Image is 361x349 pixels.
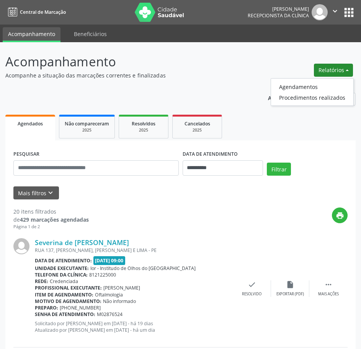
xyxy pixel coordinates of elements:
[35,285,102,291] b: Profissional executante:
[312,4,328,20] img: img
[248,280,256,289] i: check
[35,272,88,278] b: Telefone da clínica:
[90,265,196,272] span: Ior - Institudo de Olhos do [GEOGRAPHIC_DATA]
[248,6,309,12] div: [PERSON_NAME]
[314,64,353,77] button: Relatórios
[35,257,92,264] b: Data de atendimento:
[35,305,58,311] b: Preparo:
[35,278,48,285] b: Rede:
[20,9,66,15] span: Central de Marcação
[93,256,126,265] span: [DATE] 09:00
[324,280,333,289] i: 
[336,211,344,220] i: print
[13,207,89,216] div: 20 itens filtrados
[50,278,78,285] span: Credenciada
[185,120,210,127] span: Cancelados
[271,81,353,92] a: Agendamentos
[342,6,356,19] button: apps
[286,280,294,289] i: insert_drive_file
[60,305,101,311] span: [PHONE_NUMBER]
[271,78,354,106] ul: Relatórios
[271,92,353,103] a: Procedimentos realizados
[183,148,238,160] label: DATA DE ATENDIMENTO
[5,52,251,71] p: Acompanhamento
[13,216,89,224] div: de
[35,311,95,318] b: Senha de atendimento:
[124,127,163,133] div: 2025
[13,148,39,160] label: PESQUISAR
[268,93,336,102] p: Ano de acompanhamento
[69,27,112,41] a: Beneficiários
[267,163,291,176] button: Filtrar
[132,120,155,127] span: Resolvidos
[248,12,309,19] span: Recepcionista da clínica
[276,291,304,297] div: Exportar (PDF)
[3,27,60,42] a: Acompanhamento
[95,291,123,298] span: Oftalmologia
[103,285,140,291] span: [PERSON_NAME]
[242,291,261,297] div: Resolvido
[97,311,123,318] span: M02876524
[35,291,93,298] b: Item de agendamento:
[35,298,101,305] b: Motivo de agendamento:
[13,224,89,230] div: Página 1 de 2
[332,207,348,223] button: print
[328,4,342,20] button: 
[35,320,233,333] p: Solicitado por [PERSON_NAME] em [DATE] - há 19 dias Atualizado por [PERSON_NAME] em [DATE] - há u...
[35,265,89,272] b: Unidade executante:
[103,298,136,305] span: Não informado
[331,7,339,15] i: 
[178,127,216,133] div: 2025
[20,216,89,223] strong: 429 marcações agendadas
[89,272,116,278] span: 8121225000
[65,120,109,127] span: Não compareceram
[13,186,59,200] button: Mais filtroskeyboard_arrow_down
[18,120,43,127] span: Agendados
[46,189,55,197] i: keyboard_arrow_down
[5,6,66,18] a: Central de Marcação
[35,238,129,247] a: Severina de [PERSON_NAME]
[13,238,29,254] img: img
[5,71,251,79] p: Acompanhe a situação das marcações correntes e finalizadas
[35,247,233,254] div: RUA 137, [PERSON_NAME], [PERSON_NAME] E LIMA - PE
[318,291,339,297] div: Mais ações
[65,127,109,133] div: 2025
